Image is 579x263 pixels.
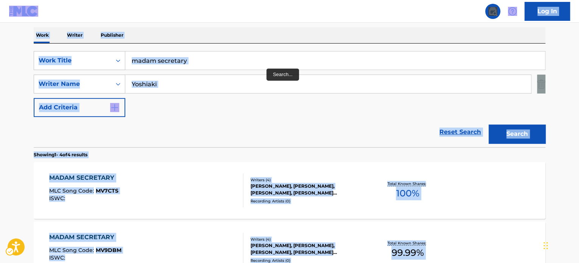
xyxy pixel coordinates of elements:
a: MADAM SECRETARYMLC Song Code:MV7CTSISWC:Writers (4)[PERSON_NAME], [PERSON_NAME], [PERSON_NAME], [... [34,162,545,219]
p: Total Known Shares: [387,240,428,246]
span: ISWC : [49,254,67,261]
div: Recording Artists ( 0 ) [251,198,365,204]
form: Search Form [34,51,545,147]
p: Total Known Shares: [387,181,428,187]
div: Drag [543,234,548,257]
img: search [488,7,497,16]
img: Delete Criterion [537,75,545,93]
span: 100 % [396,187,419,200]
div: Chat Widget [541,227,579,263]
div: MADAM SECRETARY [49,173,118,182]
img: 9d2ae6d4665cec9f34b9.svg [110,103,119,112]
div: On [111,51,125,70]
button: Add Criteria [34,98,125,117]
div: Writers ( 4 ) [251,177,365,183]
p: Showing 1 - 4 of 4 results [34,151,87,158]
a: Reset Search [436,124,485,140]
p: Writer [65,27,85,43]
div: Work Title [39,56,107,65]
button: Search [489,124,545,143]
div: [PERSON_NAME], [PERSON_NAME], [PERSON_NAME], [PERSON_NAME] [PERSON_NAME] [251,183,365,196]
span: MLC Song Code : [49,247,96,254]
p: Work [34,27,51,43]
span: 99.99 % [391,246,423,260]
iframe: Hubspot Iframe [541,227,579,263]
div: [PERSON_NAME], [PERSON_NAME], [PERSON_NAME], [PERSON_NAME] [PERSON_NAME] [251,242,365,256]
div: On [111,75,125,93]
a: Log In [525,2,570,21]
img: help [508,7,517,16]
img: MLC Logo [9,6,38,17]
input: Search... [125,51,545,70]
span: ISWC : [49,195,67,202]
input: Search... [125,75,531,93]
div: MADAM SECRETARY [49,233,121,242]
div: Writer Name [39,79,107,89]
span: MV9DBM [96,247,121,254]
span: MV7CTS [96,187,118,194]
span: MLC Song Code : [49,187,96,194]
div: Writers ( 4 ) [251,237,365,242]
p: Publisher [98,27,126,43]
